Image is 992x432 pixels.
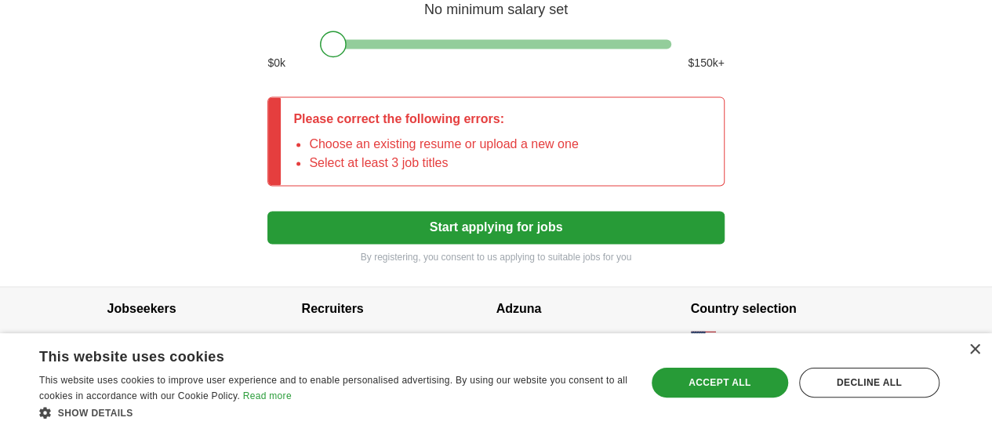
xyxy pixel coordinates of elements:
div: Accept all [652,368,788,398]
span: [GEOGRAPHIC_DATA] [722,332,837,349]
a: Post a job [302,332,351,345]
span: This website uses cookies to improve user experience and to enable personalised advertising. By u... [39,375,627,401]
p: By registering, you consent to us applying to suitable jobs for you [267,250,724,264]
span: Show details [58,408,133,419]
button: change [842,332,878,349]
p: Please correct the following errors: [293,110,578,129]
button: Start applying for jobs [267,211,724,244]
a: Read more, opens a new window [243,390,292,401]
a: Browse jobs [107,332,167,345]
div: Decline all [799,368,939,398]
span: $ 150 k+ [688,55,724,71]
h4: Country selection [691,287,885,331]
a: About [496,332,525,345]
span: $ 0 k [267,55,285,71]
div: Show details [39,405,628,420]
img: US flag [691,331,716,350]
li: Choose an existing resume or upload a new one [309,135,578,154]
div: Close [968,344,980,356]
li: Select at least 3 job titles [309,154,578,172]
div: This website uses cookies [39,343,589,366]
